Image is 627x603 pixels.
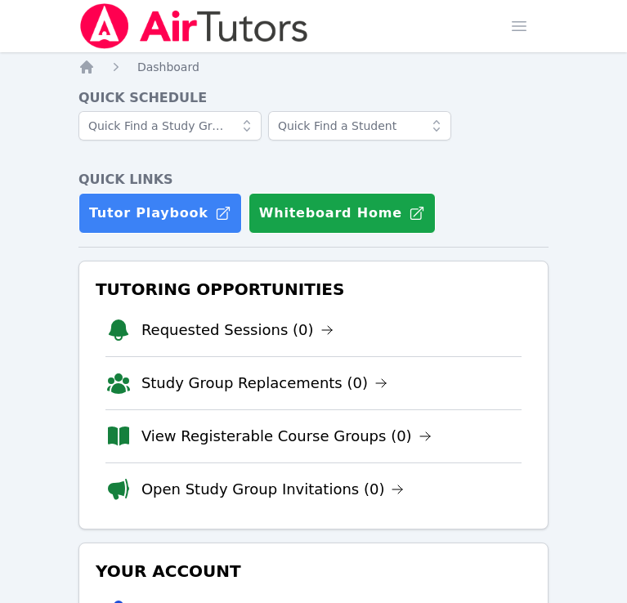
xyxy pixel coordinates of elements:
[78,111,262,141] input: Quick Find a Study Group
[137,59,199,75] a: Dashboard
[78,193,242,234] a: Tutor Playbook
[137,60,199,74] span: Dashboard
[141,478,405,501] a: Open Study Group Invitations (0)
[268,111,451,141] input: Quick Find a Student
[92,275,535,304] h3: Tutoring Opportunities
[92,556,535,586] h3: Your Account
[249,193,436,234] button: Whiteboard Home
[78,88,549,108] h4: Quick Schedule
[141,425,432,448] a: View Registerable Course Groups (0)
[141,319,334,342] a: Requested Sessions (0)
[78,170,549,190] h4: Quick Links
[78,3,310,49] img: Air Tutors
[141,372,387,395] a: Study Group Replacements (0)
[78,59,549,75] nav: Breadcrumb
